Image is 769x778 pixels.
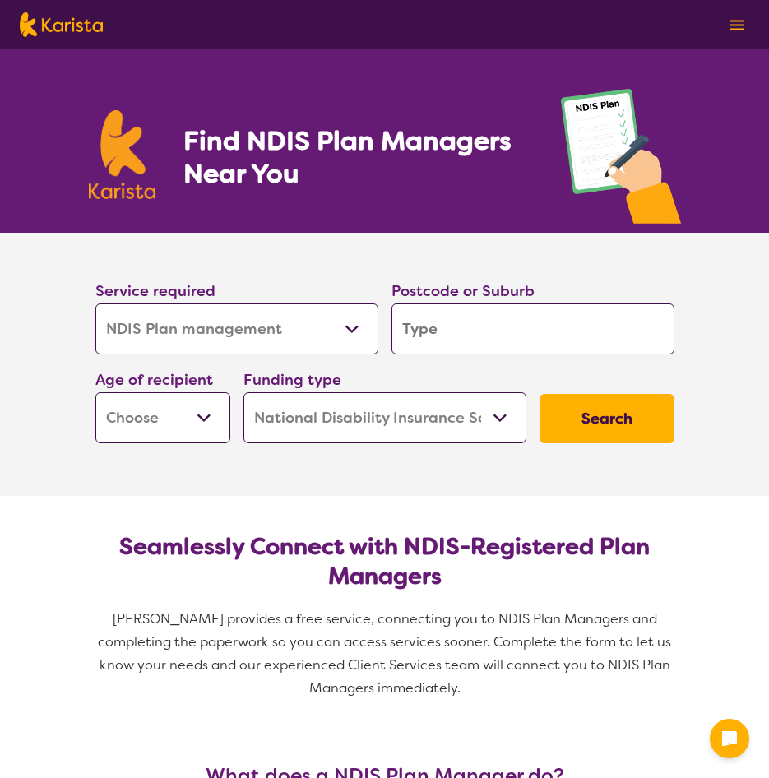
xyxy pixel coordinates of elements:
input: Type [391,303,674,354]
img: Karista logo [89,110,156,199]
button: Search [540,394,674,443]
img: Karista logo [20,12,103,37]
h1: Find NDIS Plan Managers Near You [183,124,527,190]
label: Postcode or Suburb [391,281,535,301]
label: Service required [95,281,215,301]
label: Funding type [243,370,341,390]
h2: Seamlessly Connect with NDIS-Registered Plan Managers [109,532,661,591]
span: [PERSON_NAME] provides a free service, connecting you to NDIS Plan Managers and completing the pa... [98,610,674,697]
label: Age of recipient [95,370,213,390]
img: menu [730,20,744,30]
img: plan-management [561,89,681,233]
